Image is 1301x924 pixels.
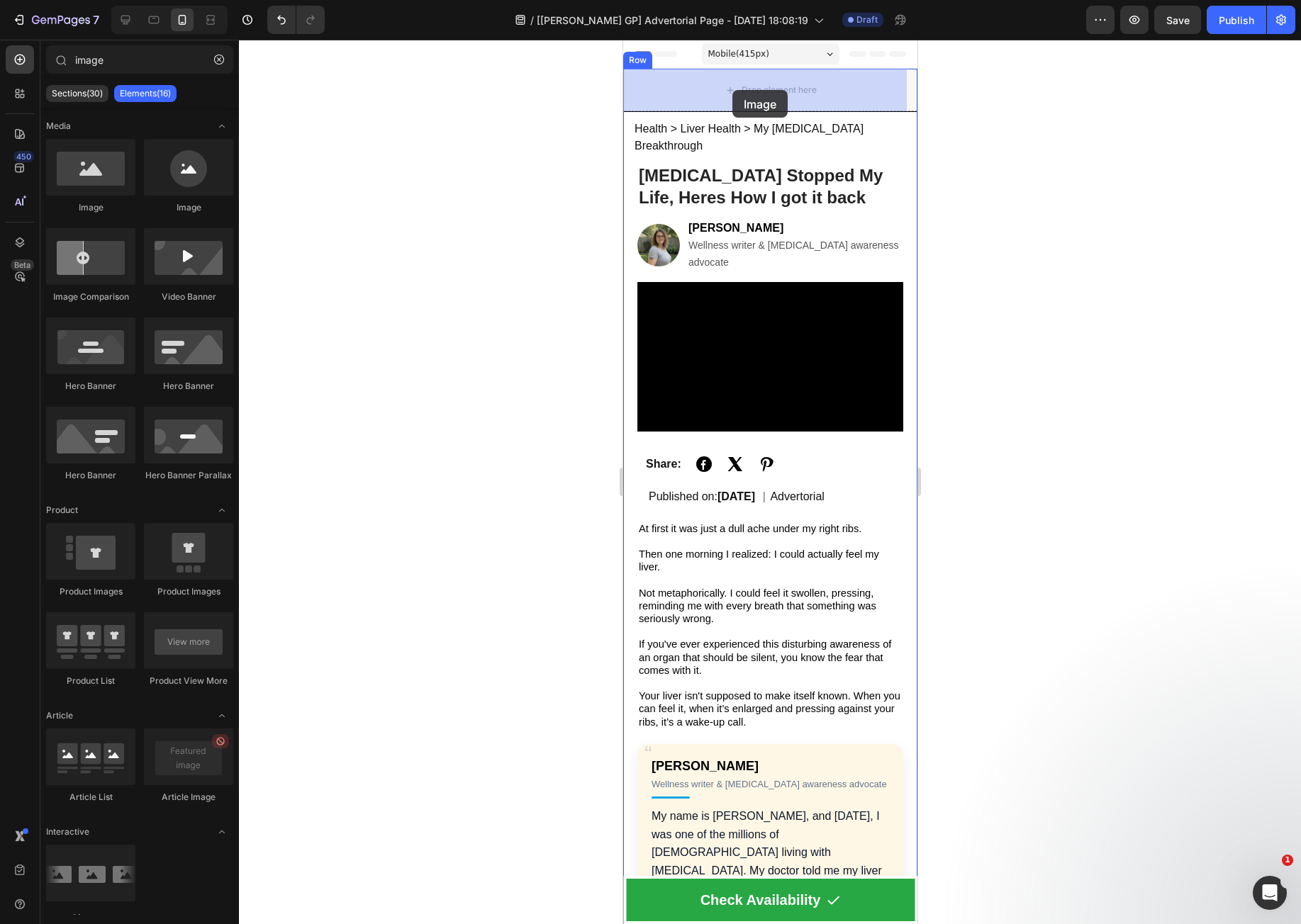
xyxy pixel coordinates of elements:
[1166,14,1190,26] span: Save
[211,115,233,137] span: Toggle open
[46,826,89,838] span: Interactive
[93,11,99,28] p: 7
[46,201,135,214] div: Image
[144,791,233,804] div: Article Image
[144,585,233,598] div: Product Images
[530,13,534,28] span: /
[46,585,135,598] div: Product Images
[537,13,808,28] span: [[PERSON_NAME] GP] Advertorial Page - [DATE] 18:08:19
[1282,855,1293,866] span: 1
[6,6,106,34] button: 7
[211,821,233,843] span: Toggle open
[13,151,34,162] div: 450
[1154,6,1201,34] button: Save
[267,6,325,34] div: Undo/Redo
[856,13,878,26] span: Draft
[46,911,135,924] div: Marquee
[46,675,135,687] div: Product List
[46,380,135,393] div: Hero Banner
[52,88,103,99] p: Sections(30)
[120,88,171,99] p: Elements(16)
[144,291,233,303] div: Video Banner
[144,675,233,687] div: Product View More
[144,469,233,482] div: Hero Banner Parallax
[46,709,73,722] span: Article
[623,40,917,924] iframe: Design area
[46,45,233,74] input: Search Sections & Elements
[144,380,233,393] div: Hero Banner
[46,791,135,804] div: Article List
[46,504,78,517] span: Product
[211,704,233,727] span: Toggle open
[144,201,233,214] div: Image
[1219,13,1254,28] div: Publish
[46,120,71,133] span: Media
[1253,876,1287,910] iframe: Intercom live chat
[11,259,34,271] div: Beta
[46,469,135,482] div: Hero Banner
[211,499,233,522] span: Toggle open
[46,291,135,303] div: Image Comparison
[1207,6,1266,34] button: Publish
